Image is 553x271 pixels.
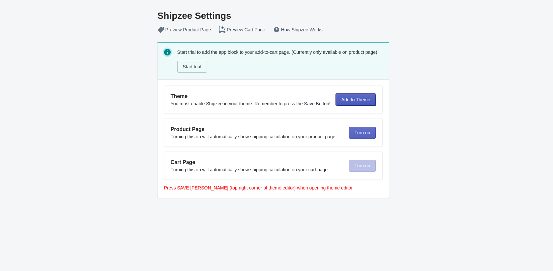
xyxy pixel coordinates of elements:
[215,24,269,36] button: Preview Cart Page
[171,125,344,133] h2: Product Page
[254,101,330,106] span: Remember to press the Save Button!
[154,24,215,36] button: Preview Product Page
[177,61,207,73] button: Start trial
[171,92,331,100] h2: Theme
[171,167,329,172] span: Turning this on will automatically show shipping calculation on your cart page.
[171,158,344,166] h2: Cart Page
[349,127,376,139] button: Turn on
[171,101,253,106] span: You must enable Shipzee in your theme.
[355,130,370,135] span: Turn on
[158,11,383,21] h1: Shipzee Settings
[336,94,376,106] button: Add to Theme
[183,64,201,69] span: Start trial
[177,48,384,74] div: Start trial to add the app block to your add-to-cart page. (Currently only available on product p...
[164,185,383,191] p: Press SAVE [PERSON_NAME] (top right corner of theme editor) when opening theme editor.
[171,134,337,139] span: Turning this on will automatically show shipping calculation on your product page.
[341,97,370,102] span: Add to Theme
[269,24,327,36] button: How Shipzee Works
